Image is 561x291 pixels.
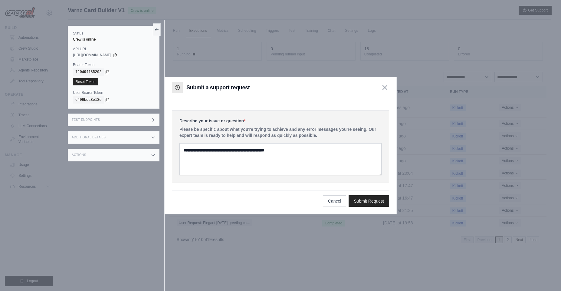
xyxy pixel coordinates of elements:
p: Please be specific about what you're trying to achieve and any error messages you're seeing. Our ... [179,126,382,138]
label: User Bearer Token [73,90,154,95]
button: Cancel [323,195,346,207]
label: Status [73,31,154,36]
button: Submit Request [349,195,389,207]
span: [URL][DOMAIN_NAME] [73,53,111,58]
label: Describe your issue or question [179,118,382,124]
code: c496bda8e13e [73,96,104,104]
div: Crew is online [73,37,154,42]
label: Bearer Token [73,62,154,67]
h3: Additional Details [72,136,106,139]
h3: Submit a support request [186,83,250,92]
h3: Actions [72,153,86,157]
label: API URL [73,47,154,51]
a: Reset Token [73,78,98,85]
code: 720d94185202 [73,68,104,76]
iframe: Chat Widget [531,262,561,291]
h3: Test Endpoints [72,118,100,122]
